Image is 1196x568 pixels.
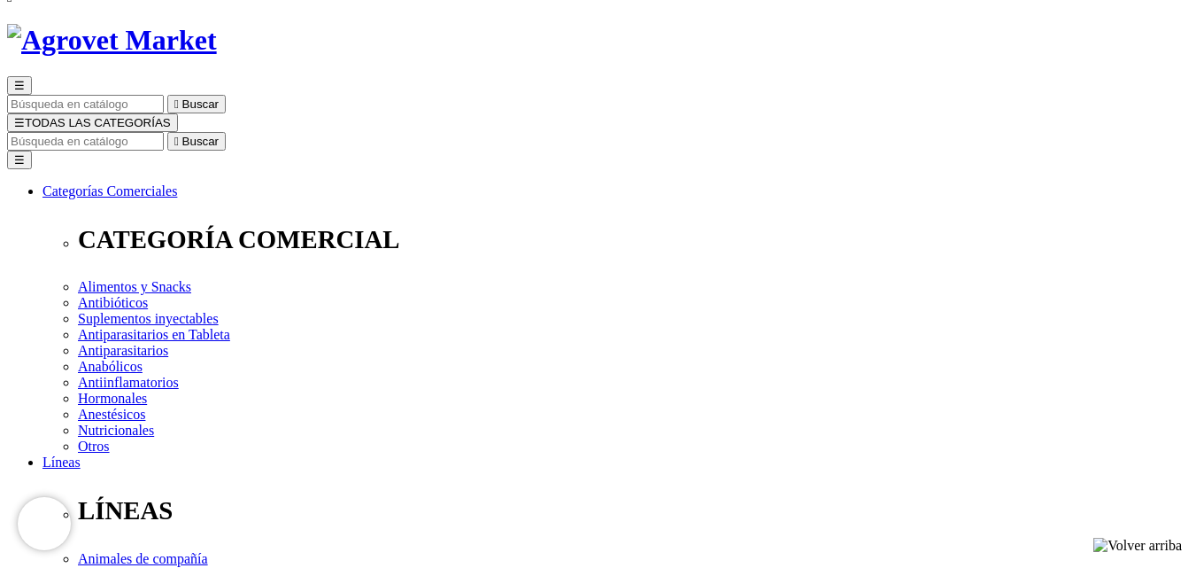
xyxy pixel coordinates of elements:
a: Categorías Comerciales [42,183,177,198]
a: Suplementos inyectables [78,311,219,326]
a: Animales de compañía [78,551,208,566]
img: Volver arriba [1093,538,1182,554]
i:  [174,97,179,111]
a: Nutricionales [78,423,154,438]
input: Buscar [7,95,164,113]
a: Anestésicos [78,407,145,422]
a: Alimentos y Snacks [78,279,191,294]
input: Buscar [7,132,164,151]
a: Anabólicos [78,359,143,374]
button:  Buscar [167,132,226,151]
a: Antibióticos [78,295,148,310]
iframe: Brevo live chat [18,497,71,550]
span: ☰ [14,79,25,92]
button: ☰TODAS LAS CATEGORÍAS [7,113,178,132]
button: ☰ [7,151,32,169]
a: Líneas [42,455,81,470]
button: ☰ [7,76,32,95]
i:  [174,135,179,148]
span: ☰ [14,116,25,129]
span: Buscar [182,135,219,148]
span: Buscar [182,97,219,111]
p: LÍNEAS [78,496,1189,525]
a: Otros [78,439,110,454]
p: CATEGORÍA COMERCIAL [78,225,1189,254]
a: Antiparasitarios en Tableta [78,327,230,342]
button:  Buscar [167,95,226,113]
a: Antiinflamatorios [78,375,179,390]
img: Agrovet Market [7,24,217,57]
a: Antiparasitarios [78,343,168,358]
a: Hormonales [78,391,147,406]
